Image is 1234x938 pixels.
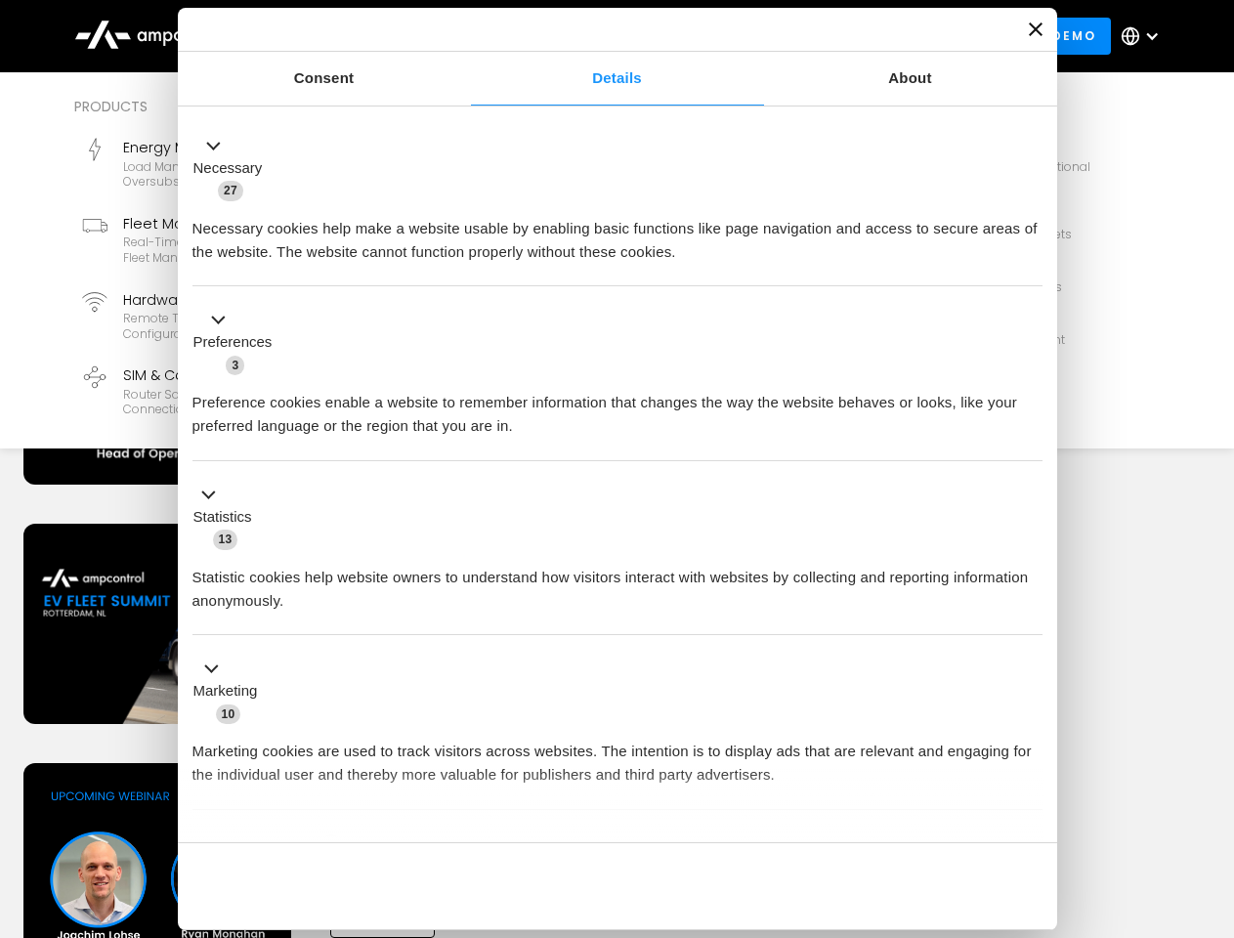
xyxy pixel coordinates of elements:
span: 13 [213,530,238,549]
button: Statistics (13) [192,483,264,551]
button: Preferences (3) [192,309,284,377]
a: Hardware DiagnosticsRemote troubleshooting, charger logs, configurations, diagnostic files [74,281,387,350]
div: Hardware Diagnostics [123,289,379,311]
div: Marketing cookies are used to track visitors across websites. The intention is to display ads tha... [192,725,1043,787]
a: Fleet ManagementReal-time GPS, SoC, efficiency monitoring, fleet management [74,205,387,274]
div: SIM & Connectivity [123,364,379,386]
label: Statistics [193,506,252,529]
div: Fleet Management [123,213,379,234]
button: Necessary (27) [192,134,275,202]
div: Statistic cookies help website owners to understand how visitors interact with websites by collec... [192,551,1043,613]
a: Energy ManagementLoad management, cost optimization, oversubscription [74,129,387,197]
a: Details [471,52,764,106]
button: Marketing (10) [192,658,270,726]
label: Marketing [193,680,258,703]
span: 3 [226,356,244,375]
div: Router Solutions, SIM Cards, Secure Data Connection [123,387,379,417]
span: 10 [216,704,241,724]
label: Preferences [193,331,273,354]
div: Preference cookies enable a website to remember information that changes the way the website beha... [192,376,1043,438]
div: Products [74,96,707,117]
div: Energy Management [123,137,379,158]
button: Okay [761,858,1042,915]
a: About [764,52,1057,106]
span: 27 [218,181,243,200]
button: Unclassified (2) [192,831,353,856]
div: Necessary cookies help make a website usable by enabling basic functions like page navigation and... [192,202,1043,264]
a: Consent [178,52,471,106]
div: Load management, cost optimization, oversubscription [123,159,379,190]
button: Close banner [1029,22,1043,36]
label: Necessary [193,157,263,180]
div: Real-time GPS, SoC, efficiency monitoring, fleet management [123,234,379,265]
a: SIM & ConnectivityRouter Solutions, SIM Cards, Secure Data Connection [74,357,387,425]
div: Remote troubleshooting, charger logs, configurations, diagnostic files [123,311,379,341]
span: 2 [322,834,341,854]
